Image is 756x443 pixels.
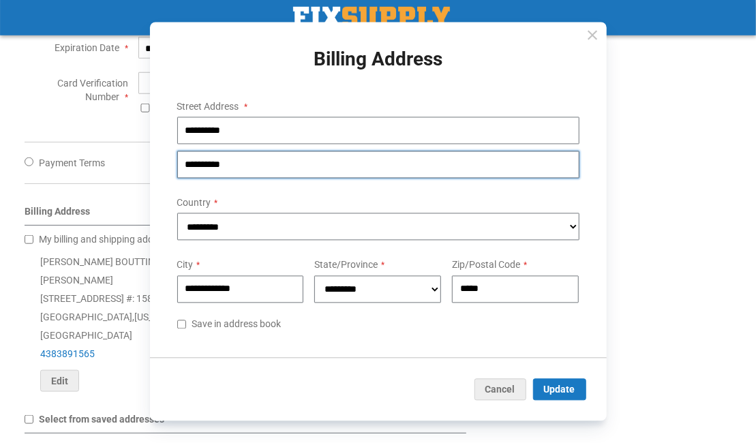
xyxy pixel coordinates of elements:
h1: Billing Address [166,50,590,71]
div: Billing Address [25,204,466,226]
img: Fix Industrial Supply [293,7,450,29]
span: Select from saved addresses [39,414,164,425]
span: [US_STATE] [134,311,182,322]
span: Expiration Date [55,42,119,53]
span: Card Verification Number [57,78,128,102]
button: Update [533,379,586,401]
div: [PERSON_NAME] BOUTTIN [PERSON_NAME] [STREET_ADDRESS] #: 158793 [GEOGRAPHIC_DATA] , 14305 [GEOGRAP... [25,253,466,392]
a: store logo [293,7,450,29]
a: 4383891565 [40,348,95,359]
span: State/Province [314,260,378,271]
span: Edit [51,376,68,386]
span: Country [177,198,211,209]
span: Zip/Postal Code [452,260,520,271]
span: Street Address [177,102,239,112]
button: Cancel [474,379,526,401]
span: Save in address book [192,318,282,329]
span: My billing and shipping address are the same [39,234,228,245]
span: Payment Terms [39,157,105,168]
button: Edit [40,370,79,392]
span: City [177,260,194,271]
span: Cancel [485,384,515,395]
span: Update [544,384,575,395]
